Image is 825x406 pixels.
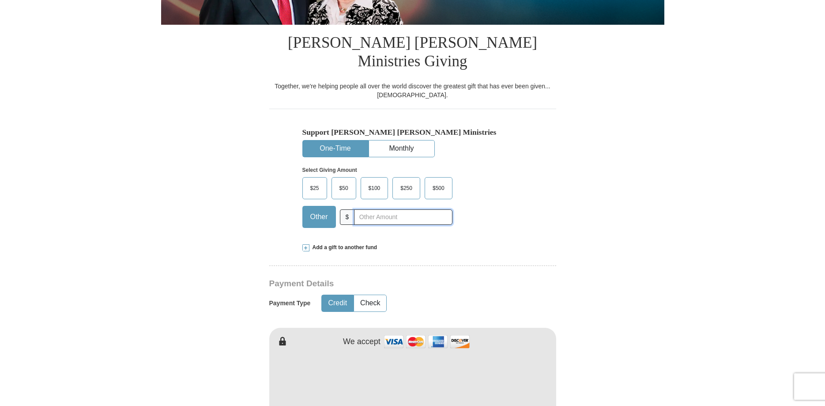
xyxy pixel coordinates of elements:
img: credit cards accepted [383,332,471,351]
input: Other Amount [354,209,452,225]
button: Credit [322,295,353,311]
span: $ [340,209,355,225]
span: $250 [396,182,417,195]
h5: Support [PERSON_NAME] [PERSON_NAME] Ministries [302,128,523,137]
button: One-Time [303,140,368,157]
button: Monthly [369,140,434,157]
h5: Payment Type [269,300,311,307]
h4: We accept [343,337,380,347]
h1: [PERSON_NAME] [PERSON_NAME] Ministries Giving [269,25,556,82]
span: $100 [364,182,385,195]
h3: Payment Details [269,279,494,289]
span: Add a gift to another fund [309,244,377,251]
span: $500 [428,182,449,195]
span: Other [306,210,332,224]
button: Check [354,295,386,311]
strong: Select Giving Amount [302,167,357,173]
span: $25 [306,182,324,195]
div: Together, we're helping people all over the world discover the greatest gift that has ever been g... [269,82,556,99]
span: $50 [335,182,353,195]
